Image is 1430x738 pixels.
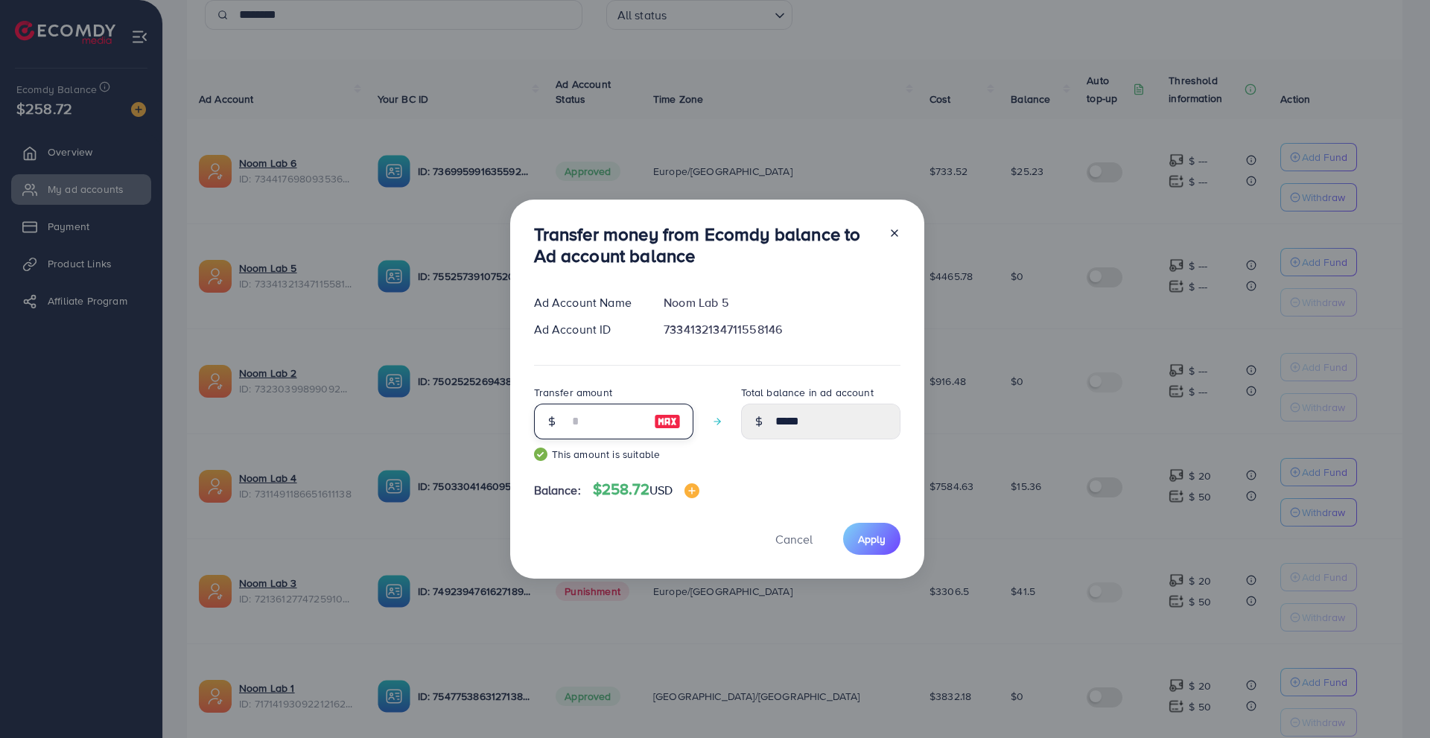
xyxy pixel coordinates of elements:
[1367,671,1419,727] iframe: Chat
[654,413,681,430] img: image
[593,480,700,499] h4: $258.72
[522,294,652,311] div: Ad Account Name
[741,385,874,400] label: Total balance in ad account
[522,321,652,338] div: Ad Account ID
[775,531,813,547] span: Cancel
[649,482,673,498] span: USD
[534,223,877,267] h3: Transfer money from Ecomdy balance to Ad account balance
[534,448,547,461] img: guide
[534,385,612,400] label: Transfer amount
[757,523,831,555] button: Cancel
[652,321,912,338] div: 7334132134711558146
[858,532,886,547] span: Apply
[652,294,912,311] div: Noom Lab 5
[843,523,900,555] button: Apply
[534,447,693,462] small: This amount is suitable
[684,483,699,498] img: image
[534,482,581,499] span: Balance:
